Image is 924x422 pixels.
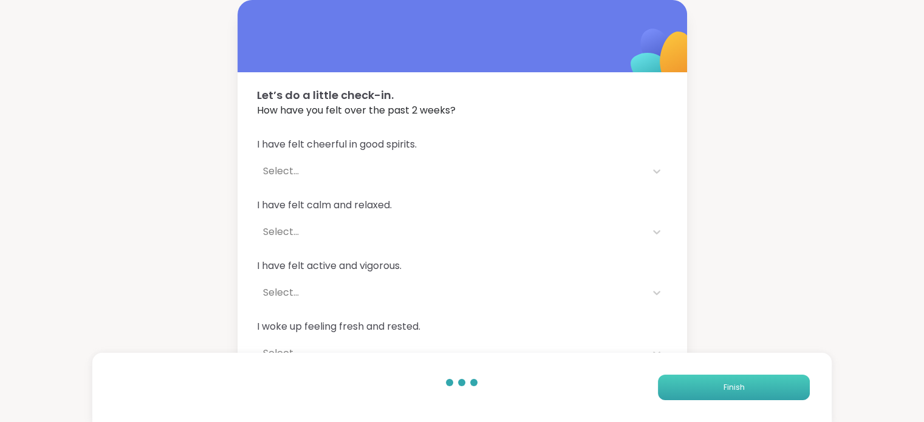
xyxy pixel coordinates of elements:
span: How have you felt over the past 2 weeks? [257,103,668,118]
span: I have felt active and vigorous. [257,259,668,273]
div: Select... [263,346,640,361]
div: Select... [263,225,640,239]
div: Select... [263,164,640,179]
span: Finish [723,382,744,393]
span: Let’s do a little check-in. [257,87,668,103]
span: I woke up feeling fresh and rested. [257,319,668,334]
span: I have felt cheerful in good spirits. [257,137,668,152]
div: Select... [263,285,640,300]
span: I have felt calm and relaxed. [257,198,668,213]
button: Finish [658,375,810,400]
